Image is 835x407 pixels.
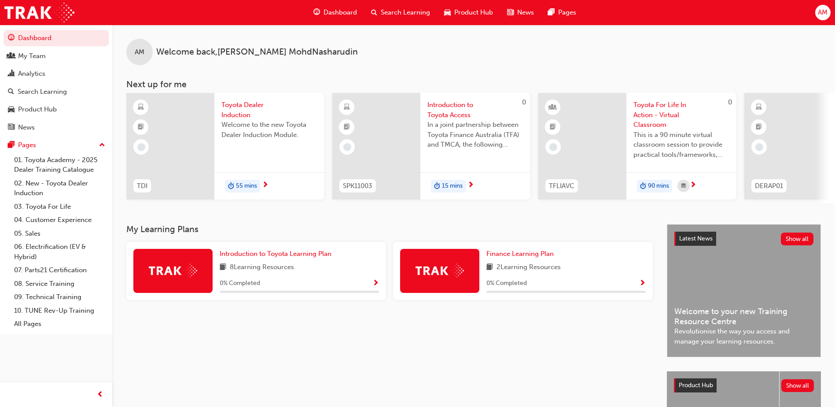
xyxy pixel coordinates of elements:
a: News [4,119,109,136]
span: Product Hub [679,381,713,389]
span: up-icon [99,140,105,151]
span: booktick-icon [756,122,762,133]
div: My Team [18,51,46,61]
span: TFLIAVC [549,181,574,191]
div: Search Learning [18,87,67,97]
a: Dashboard [4,30,109,46]
a: search-iconSearch Learning [364,4,437,22]
span: Dashboard [324,7,357,18]
span: pages-icon [548,7,555,18]
span: next-icon [467,181,474,189]
span: Search Learning [381,7,430,18]
img: Trak [4,3,74,22]
span: AM [818,7,828,18]
a: 06. Electrification (EV & Hybrid) [11,240,109,263]
span: This is a 90 minute virtual classroom session to provide practical tools/frameworks, behaviours a... [633,130,729,160]
span: Finance Learning Plan [486,250,554,258]
a: 0TFLIAVCToyota For Life In Action - Virtual ClassroomThis is a 90 minute virtual classroom sessio... [538,93,736,200]
span: 8 Learning Resources [230,262,294,273]
img: Trak [416,264,464,277]
span: learningRecordVerb_NONE-icon [549,143,557,151]
span: Introduction to Toyota Learning Plan [220,250,331,258]
span: 90 mins [648,181,669,191]
span: TDI [137,181,147,191]
span: Welcome back , [PERSON_NAME] MohdNasharudin [156,47,358,57]
a: 01. Toyota Academy - 2025 Dealer Training Catalogue [11,153,109,177]
a: 08. Service Training [11,277,109,291]
button: AM [815,5,831,20]
a: All Pages [11,317,109,331]
span: learningRecordVerb_NONE-icon [343,143,351,151]
span: booktick-icon [344,122,350,133]
a: news-iconNews [500,4,541,22]
span: Latest News [679,235,713,242]
span: Show Progress [372,280,379,288]
div: News [18,122,35,133]
span: search-icon [8,88,14,96]
a: Search Learning [4,84,109,100]
span: guage-icon [8,34,15,42]
span: 0 [728,98,732,106]
span: search-icon [371,7,377,18]
a: Latest NewsShow allWelcome to your new Training Resource CentreRevolutionise the way you access a... [667,224,821,357]
a: Product Hub [4,101,109,118]
span: car-icon [8,106,15,114]
div: Analytics [18,69,45,79]
span: duration-icon [228,181,234,192]
a: 02. New - Toyota Dealer Induction [11,177,109,200]
span: guage-icon [313,7,320,18]
span: learningRecordVerb_NONE-icon [137,143,145,151]
a: 03. Toyota For Life [11,200,109,214]
span: News [517,7,534,18]
span: AM [135,47,144,57]
span: learningRecordVerb_NONE-icon [755,143,763,151]
span: next-icon [690,181,696,189]
button: Show Progress [639,278,646,289]
span: Pages [558,7,576,18]
span: 15 mins [442,181,463,191]
span: 0 % Completed [486,278,527,289]
span: book-icon [220,262,226,273]
button: Show all [781,233,814,245]
button: Show Progress [372,278,379,289]
span: Show Progress [639,280,646,288]
button: Pages [4,137,109,153]
span: prev-icon [97,389,103,400]
span: news-icon [507,7,514,18]
h3: My Learning Plans [126,224,653,234]
span: 2 Learning Resources [497,262,561,273]
img: Trak [149,264,197,277]
a: 04. Customer Experience [11,213,109,227]
a: Product HubShow all [674,378,814,392]
a: Finance Learning Plan [486,249,557,259]
a: pages-iconPages [541,4,583,22]
button: DashboardMy TeamAnalyticsSearch LearningProduct HubNews [4,28,109,137]
a: TDIToyota Dealer InductionWelcome to the new Toyota Dealer Induction Module.duration-icon55 mins [126,93,324,200]
span: chart-icon [8,70,15,78]
span: learningResourceType_ELEARNING-icon [138,102,144,113]
span: Introduction to Toyota Access [427,100,523,120]
span: car-icon [444,7,451,18]
span: Welcome to the new Toyota Dealer Induction Module. [221,120,317,140]
span: Welcome to your new Training Resource Centre [674,307,813,326]
span: book-icon [486,262,493,273]
span: Revolutionise the way you access and manage your learning resources. [674,326,813,346]
span: learningResourceType_INSTRUCTOR_LED-icon [550,102,556,113]
span: duration-icon [434,181,440,192]
span: people-icon [8,52,15,60]
span: Toyota For Life In Action - Virtual Classroom [633,100,729,130]
button: Show all [781,379,814,392]
span: news-icon [8,124,15,132]
span: pages-icon [8,141,15,149]
a: Analytics [4,66,109,82]
a: 0SPK11003Introduction to Toyota AccessIn a joint partnership between Toyota Finance Australia (TF... [332,93,530,200]
div: Pages [18,140,36,150]
span: 0 % Completed [220,278,260,289]
span: next-icon [262,181,269,189]
span: Product Hub [454,7,493,18]
span: DERAP01 [755,181,783,191]
h3: Next up for me [112,79,835,89]
iframe: Intercom live chat [805,377,826,398]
